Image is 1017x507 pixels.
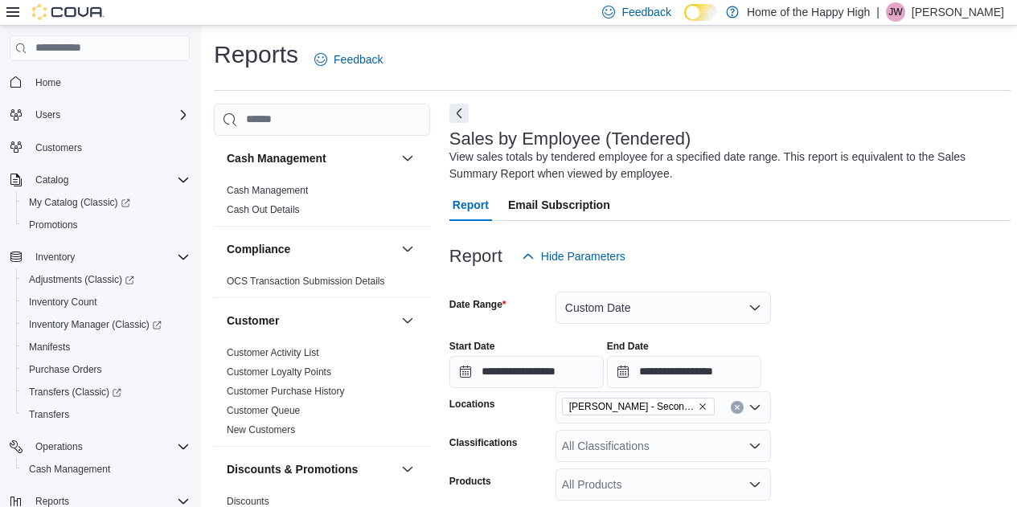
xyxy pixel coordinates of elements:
a: My Catalog (Classic) [16,191,196,214]
button: Open list of options [748,401,761,414]
input: Press the down key to open a popover containing a calendar. [607,356,761,388]
span: Transfers (Classic) [23,382,190,402]
a: Cash Management [227,185,308,196]
button: Clear input [731,401,744,414]
img: Cova [32,4,105,20]
span: Cash Out Details [227,203,300,216]
a: Home [29,73,68,92]
span: Inventory Count [23,292,190,312]
span: Feedback [621,4,670,20]
div: Customer [214,343,430,446]
span: Customer Queue [227,404,300,417]
a: New Customers [227,424,295,435]
span: [PERSON_NAME] - Second Ave - Prairie Records [569,399,695,415]
span: Inventory Count [29,296,97,309]
button: Discounts & Promotions [227,461,395,477]
a: Customer Purchase History [227,386,345,397]
a: Transfers (Classic) [23,382,128,402]
span: Promotions [23,215,190,235]
span: Customer Loyalty Points [227,366,331,378]
a: My Catalog (Classic) [23,193,137,212]
span: My Catalog (Classic) [29,196,130,209]
span: Hide Parameters [541,248,625,264]
button: Compliance [398,239,417,259]
span: Inventory Manager (Classic) [23,315,190,334]
span: Catalog [35,174,68,186]
span: Home [35,76,61,89]
button: Open list of options [748,440,761,452]
p: [PERSON_NAME] [912,2,1004,22]
a: Transfers [23,405,76,424]
span: Operations [35,440,83,453]
span: Transfers [23,405,190,424]
label: Classifications [449,436,518,449]
button: Manifests [16,336,196,358]
a: Customers [29,138,88,157]
button: Inventory [3,246,196,268]
h3: Report [449,247,502,266]
button: Custom Date [556,292,771,324]
label: End Date [607,340,649,353]
span: Warman - Second Ave - Prairie Records [562,398,715,415]
a: Customer Loyalty Points [227,366,331,378]
span: Manifests [23,337,190,357]
span: Users [35,108,60,121]
button: Home [3,71,196,94]
span: Transfers (Classic) [29,386,121,399]
a: Manifests [23,337,76,357]
button: Compliance [227,241,395,257]
button: Purchase Orders [16,358,196,381]
button: Promotions [16,214,196,236]
span: Customers [35,141,82,154]
a: Inventory Count [23,292,104,312]
a: OCS Transaction Submission Details [227,276,385,287]
button: Catalog [3,169,196,191]
a: Inventory Manager (Classic) [16,313,196,336]
a: Adjustments (Classic) [23,270,141,289]
span: My Catalog (Classic) [23,193,190,212]
button: Discounts & Promotions [398,460,417,479]
span: Adjustments (Classic) [23,270,190,289]
a: Promotions [23,215,84,235]
span: Cash Management [227,184,308,197]
h3: Sales by Employee (Tendered) [449,129,691,149]
span: Email Subscription [508,189,610,221]
span: Inventory [29,247,190,267]
div: Jacob Williams [886,2,905,22]
span: Adjustments (Classic) [29,273,134,286]
span: Cash Management [23,460,190,479]
h3: Compliance [227,241,290,257]
div: View sales totals by tendered employee for a specified date range. This report is equivalent to t... [449,149,1003,182]
button: Customer [227,313,395,329]
button: Users [3,104,196,126]
label: Date Range [449,298,506,311]
button: Cash Management [227,150,395,166]
button: Customer [398,311,417,330]
h3: Customer [227,313,279,329]
button: Cash Management [16,458,196,480]
span: Customers [29,137,190,157]
span: Dark Mode [684,21,685,22]
span: JW [888,2,902,22]
button: Operations [29,437,89,456]
h3: Discounts & Promotions [227,461,358,477]
input: Press the down key to open a popover containing a calendar. [449,356,604,388]
span: Customer Activity List [227,346,319,359]
span: Transfers [29,408,69,421]
a: Cash Out Details [227,204,300,215]
label: Locations [449,398,495,411]
span: Purchase Orders [23,360,190,379]
span: Promotions [29,219,78,231]
span: Home [29,72,190,92]
h3: Cash Management [227,150,326,166]
a: Discounts [227,496,269,507]
a: Adjustments (Classic) [16,268,196,291]
span: Inventory [35,251,75,264]
button: Remove Warman - Second Ave - Prairie Records from selection in this group [698,402,707,411]
button: Inventory Count [16,291,196,313]
label: Products [449,475,491,488]
span: Purchase Orders [29,363,102,376]
button: Transfers [16,403,196,426]
span: Catalog [29,170,190,190]
a: Feedback [308,43,389,76]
